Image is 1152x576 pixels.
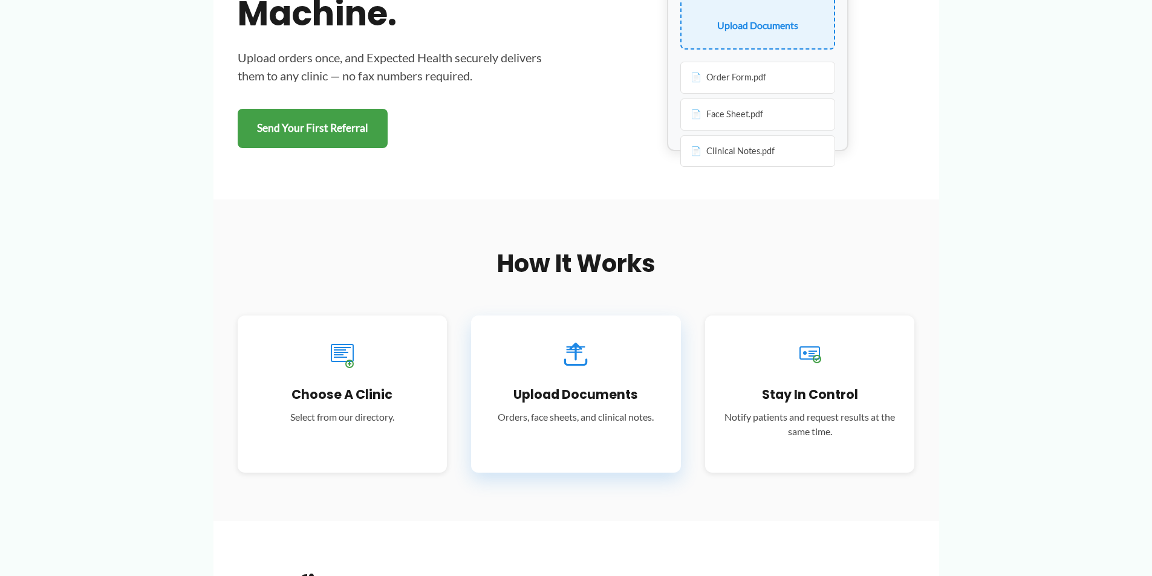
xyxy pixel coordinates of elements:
h3: Upload Documents [489,386,663,403]
h3: Stay in Control [723,386,897,403]
h3: Choose a Clinic [256,386,429,403]
div: Clinical Notes.pdf [680,135,835,167]
h2: How It Works [238,248,915,279]
div: Upload Documents [717,16,798,34]
p: Notify patients and request results at the same time. [723,410,897,439]
p: Orders, face sheets, and clinical notes. [489,410,663,424]
p: Upload orders once, and Expected Health securely delivers them to any clinic — no fax numbers req... [238,48,552,85]
div: Order Form.pdf [680,62,835,94]
div: Face Sheet.pdf [680,99,835,131]
p: Select from our directory. [256,410,429,424]
a: Send Your First Referral [238,109,388,148]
